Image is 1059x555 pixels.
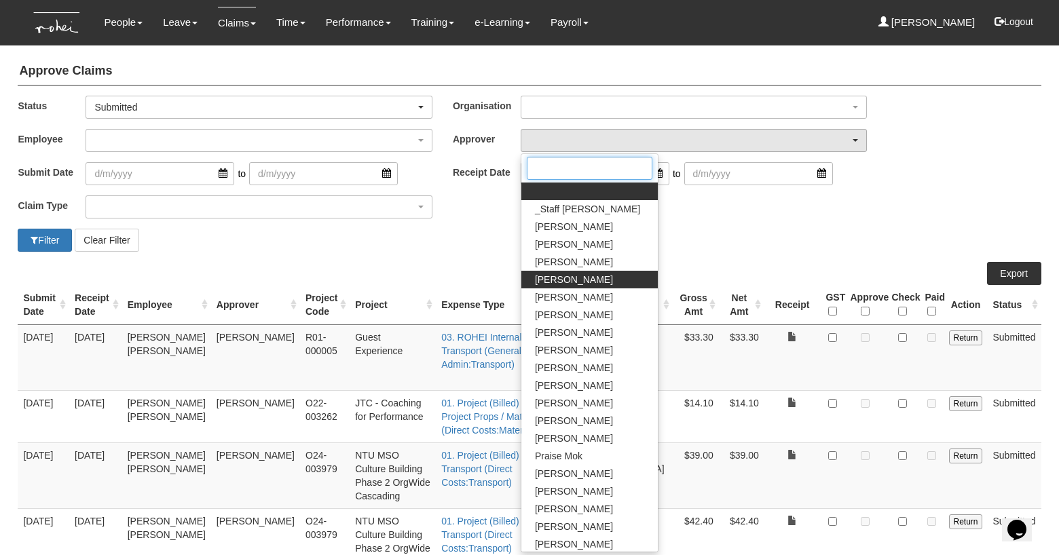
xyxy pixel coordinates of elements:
span: [PERSON_NAME] [535,396,613,410]
span: [PERSON_NAME] [535,361,613,375]
td: $33.30 [719,324,764,390]
td: [PERSON_NAME] [211,390,300,442]
th: Gross Amt : activate to sort column ascending [673,285,718,325]
label: Organisation [453,96,521,115]
th: Approve [844,285,886,325]
input: d/m/yyyy [86,162,234,185]
span: [PERSON_NAME] [535,379,613,392]
td: $14.10 [673,390,718,442]
td: $33.30 [673,324,718,390]
span: [PERSON_NAME] [535,273,613,286]
span: [PERSON_NAME] [535,255,613,269]
span: [PERSON_NAME] [535,290,613,304]
span: [PERSON_NAME] [535,220,613,233]
a: Performance [326,7,391,38]
a: Leave [163,7,198,38]
a: Claims [218,7,256,39]
td: [PERSON_NAME] [211,442,300,508]
div: Submitted [94,100,415,114]
a: 01. Project (Billed) : Transport (Direct Costs:Transport) [441,516,524,554]
th: Expense Type : activate to sort column ascending [436,285,560,325]
span: [PERSON_NAME] [535,484,613,498]
span: [PERSON_NAME] [535,237,613,251]
label: Claim Type [18,195,86,215]
th: Status : activate to sort column ascending [988,285,1041,325]
button: Submitted [86,96,432,119]
a: [PERSON_NAME] [878,7,976,38]
button: Filter [18,229,72,252]
a: 01. Project (Billed) : Project Props / Materials (Direct Costs:Materials) [441,398,545,436]
td: Submitted [988,324,1041,390]
span: _Staff [PERSON_NAME] [535,202,640,216]
span: [PERSON_NAME] [535,502,613,516]
span: [PERSON_NAME] [535,520,613,533]
label: Submit Date [18,162,86,182]
th: Employee : activate to sort column ascending [122,285,211,325]
td: Submitted [988,442,1041,508]
th: Paid [919,285,944,325]
td: O22-003262 [300,390,350,442]
input: Return [949,514,982,529]
th: Check [886,285,919,325]
td: [PERSON_NAME] [PERSON_NAME] [122,390,211,442]
a: Training [411,7,455,38]
td: [DATE] [69,442,122,508]
span: [PERSON_NAME] [535,432,613,445]
span: to [669,162,684,185]
td: [PERSON_NAME] [211,324,300,390]
td: [DATE] [18,390,69,442]
td: $39.00 [673,442,718,508]
th: GST [820,285,844,325]
td: $39.00 [719,442,764,508]
td: Guest Experience [350,324,436,390]
a: Export [987,262,1041,285]
input: Return [949,330,982,345]
a: Time [276,7,305,38]
span: [PERSON_NAME] [535,326,613,339]
input: Return [949,396,982,411]
input: d/m/yyyy [249,162,398,185]
td: [PERSON_NAME] [PERSON_NAME] [122,324,211,390]
td: [PERSON_NAME] [PERSON_NAME] [122,442,211,508]
td: R01-000005 [300,324,350,390]
th: Submit Date : activate to sort column ascending [18,285,69,325]
th: Action [944,285,987,325]
td: NTU MSO Culture Building Phase 2 OrgWide Cascading [350,442,436,508]
label: Receipt Date [453,162,521,182]
span: [PERSON_NAME] [535,414,613,427]
th: Project : activate to sort column ascending [350,285,436,325]
button: Clear Filter [75,229,138,252]
button: Logout [985,5,1043,38]
label: Status [18,96,86,115]
a: e-Learning [475,7,530,38]
input: d/m/yyyy [684,162,833,185]
th: Receipt Date : activate to sort column ascending [69,285,122,325]
td: [DATE] [18,324,69,390]
span: [PERSON_NAME] [535,537,613,551]
a: 03. ROHEI Internal : Transport (General & Admin:Transport) [441,332,530,370]
span: to [234,162,249,185]
td: [DATE] [18,442,69,508]
label: Approver [453,129,521,149]
th: Project Code : activate to sort column ascending [300,285,350,325]
a: 01. Project (Billed) : Transport (Direct Costs:Transport) [441,450,524,488]
label: Employee [18,129,86,149]
td: JTC - Coaching for Performance [350,390,436,442]
a: People [104,7,143,38]
th: Approver : activate to sort column ascending [211,285,300,325]
span: Praise Mok [535,449,582,463]
h4: Approve Claims [18,58,1041,85]
td: [DATE] [69,324,122,390]
td: $14.10 [719,390,764,442]
td: O24-003979 [300,442,350,508]
input: Return [949,448,982,463]
span: [PERSON_NAME] [535,308,613,322]
td: Submitted [988,390,1041,442]
td: [DATE] [69,390,122,442]
span: [PERSON_NAME] [535,343,613,357]
th: Receipt [764,285,821,325]
span: [PERSON_NAME] [535,467,613,480]
th: Net Amt : activate to sort column ascending [719,285,764,325]
iframe: chat widget [1002,501,1045,541]
a: Payroll [551,7,589,38]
